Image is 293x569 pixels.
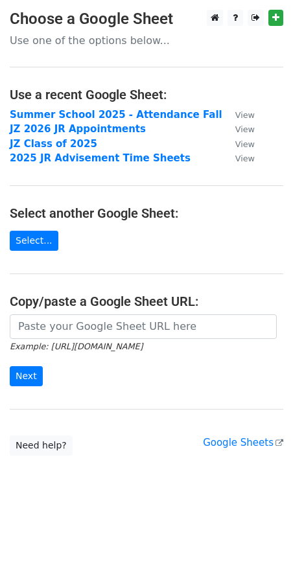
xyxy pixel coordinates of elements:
[10,435,73,456] a: Need help?
[10,87,283,102] h4: Use a recent Google Sheet:
[10,205,283,221] h4: Select another Google Sheet:
[222,123,255,135] a: View
[10,231,58,251] a: Select...
[10,109,222,121] a: Summer School 2025 - Attendance Fall
[235,124,255,134] small: View
[10,152,191,164] a: 2025 JR Advisement Time Sheets
[10,123,146,135] a: JZ 2026 JR Appointments
[10,342,143,351] small: Example: [URL][DOMAIN_NAME]
[235,139,255,149] small: View
[10,366,43,386] input: Next
[10,10,283,29] h3: Choose a Google Sheet
[10,34,283,47] p: Use one of the options below...
[235,110,255,120] small: View
[10,314,277,339] input: Paste your Google Sheet URL here
[10,294,283,309] h4: Copy/paste a Google Sheet URL:
[222,138,255,150] a: View
[222,152,255,164] a: View
[222,109,255,121] a: View
[235,154,255,163] small: View
[10,138,97,150] a: JZ Class of 2025
[203,437,283,448] a: Google Sheets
